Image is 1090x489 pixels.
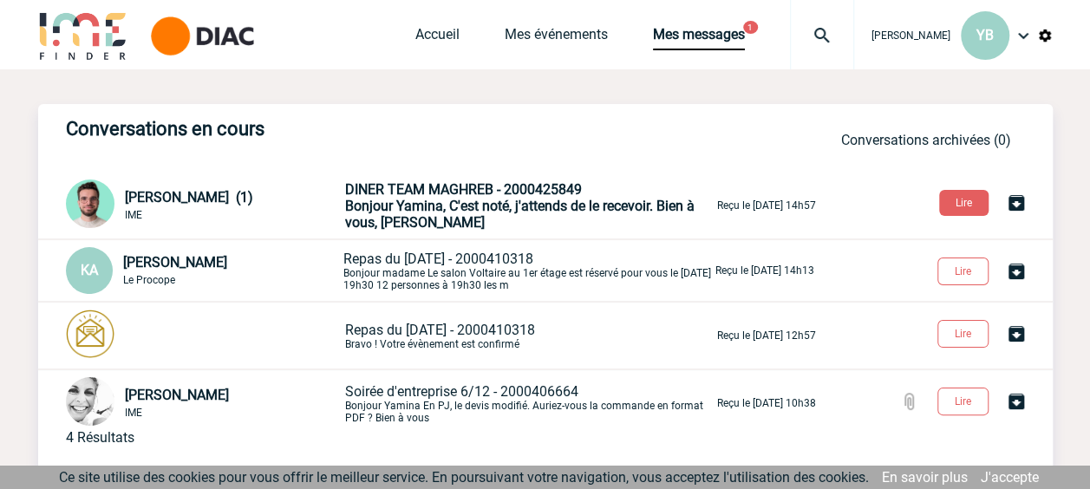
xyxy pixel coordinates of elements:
p: Bonjour madame Le salon Voltaire au 1er étage est réservé pour vous le [DATE] 19h30 12 personnes ... [343,251,712,291]
div: Conversation privée : Client - Agence [66,179,342,231]
button: Lire [937,258,989,285]
button: 1 [743,21,758,34]
a: Lire [925,193,1006,210]
a: Conversations archivées (0) [841,132,1011,148]
p: Bravo ! Votre évènement est confirmé [345,322,714,350]
div: Conversation privée : Client - Agence [66,310,342,362]
span: Bonjour Yamina, C'est noté, j'attends de le recevoir. Bien à vous, [PERSON_NAME] [345,198,695,231]
span: [PERSON_NAME] [125,387,229,403]
img: Archiver la conversation [1006,391,1027,412]
a: [PERSON_NAME] IME Soirée d'entreprise 6/12 - 2000406664Bonjour Yamina En PJ, le devis modifié. Au... [66,394,816,410]
a: Lire [924,262,1006,278]
a: [PERSON_NAME] (1) IME DINER TEAM MAGHREB - 2000425849Bonjour Yamina, C'est noté, j'attends de le ... [66,196,816,212]
p: Reçu le [DATE] 14h13 [715,264,814,277]
img: Archiver la conversation [1006,261,1027,282]
img: 121547-2.png [66,179,114,228]
a: En savoir plus [882,469,968,486]
span: Ce site utilise des cookies pour vous offrir le meilleur service. En poursuivant votre navigation... [59,469,869,486]
a: Lire [924,392,1006,408]
span: YB [976,27,994,43]
span: Repas du [DATE] - 2000410318 [345,322,535,338]
a: Lire [924,324,1006,341]
p: Reçu le [DATE] 10h38 [717,397,816,409]
div: Conversation privée : Client - Agence [66,377,342,429]
img: IME-Finder [38,10,128,60]
a: Repas du [DATE] - 2000410318Bravo ! Votre évènement est confirmé Reçu le [DATE] 12h57 [66,326,816,342]
button: Lire [939,190,989,216]
h3: Conversations en cours [66,118,586,140]
img: photonotifcontact.png [66,310,114,358]
span: DINER TEAM MAGHREB - 2000425849 [345,181,582,198]
span: [PERSON_NAME] [871,29,950,42]
div: 4 Résultats [66,429,134,446]
button: Lire [937,320,989,348]
img: 103013-0.jpeg [66,377,114,426]
a: Accueil [415,26,460,50]
a: KA [PERSON_NAME] Le Procope Repas du [DATE] - 2000410318Bonjour madame Le salon Voltaire au 1er é... [66,261,814,277]
p: Reçu le [DATE] 14h57 [717,199,816,212]
span: Le Procope [123,274,175,286]
span: KA [81,262,98,278]
img: Archiver la conversation [1006,323,1027,344]
div: Conversation commune : Client - Fournisseur - Agence [66,247,340,294]
span: [PERSON_NAME] [123,254,227,271]
p: Reçu le [DATE] 12h57 [717,329,816,342]
span: [PERSON_NAME] (1) [125,189,253,205]
span: Soirée d'entreprise 6/12 - 2000406664 [345,383,578,400]
span: Repas du [DATE] - 2000410318 [343,251,533,267]
img: Archiver la conversation [1006,192,1027,213]
a: J'accepte [981,469,1039,486]
span: IME [125,407,142,419]
button: Lire [937,388,989,415]
span: IME [125,209,142,221]
a: Mes messages [653,26,745,50]
p: Bonjour Yamina En PJ, le devis modifié. Auriez-vous la commande en format PDF ? Bien à vous [345,383,714,424]
a: Mes événements [505,26,608,50]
